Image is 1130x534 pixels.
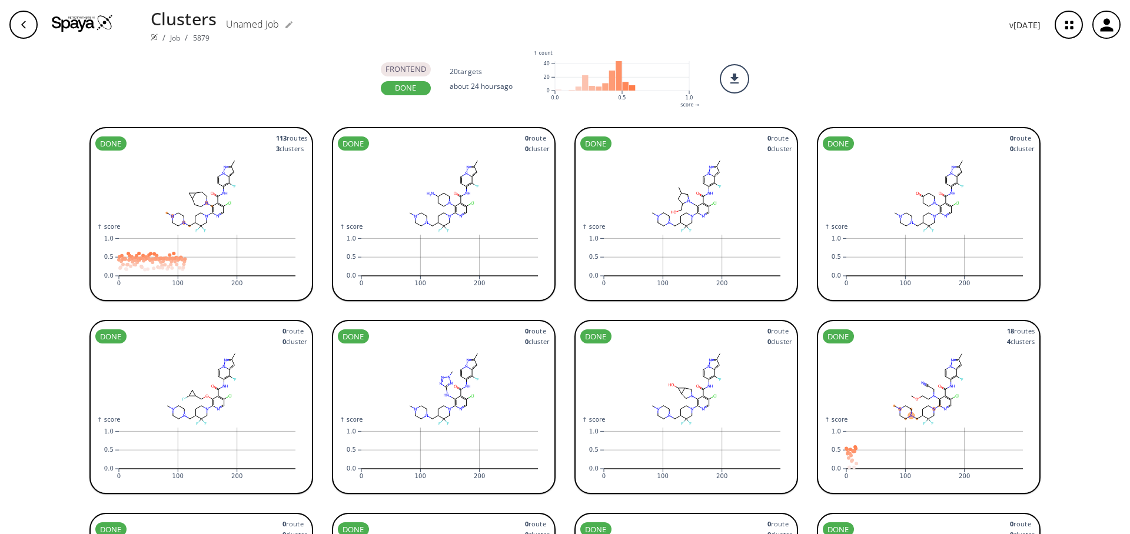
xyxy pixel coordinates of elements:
span: cluster [282,336,307,347]
a: Job [170,33,180,43]
text: ↑ score [97,416,120,423]
text: 200 [716,280,728,286]
strong: 113 [276,133,287,142]
g: x-axis tick [361,469,480,472]
text: ↑ score [582,223,605,230]
p: Clusters [151,6,217,31]
g: y-axis label [97,416,120,423]
text: 0.5 [832,253,841,260]
text: 0 [602,280,606,286]
span: cluster [525,143,550,154]
g: y-axis tick [843,238,846,276]
span: DONE [95,331,127,343]
span: DONE [580,138,611,150]
strong: 0 [1010,133,1013,142]
strong: 0 [282,519,286,528]
g: x-axis tick label [602,473,728,479]
text: 0.5 [347,253,356,260]
g: y-axis label [825,223,847,230]
li: / [185,31,188,44]
span: route [767,326,792,336]
strong: 0 [282,326,286,335]
text: score → [681,102,700,108]
text: 0 [547,88,550,94]
svg: Cc1cc2c(F)c(NC(=O)c3c(Cl)cnc(N4CCC(CN5CCN(C)CC5)C(F)(F)C4)c3OCC3CC3F)ccn2n1 [95,348,307,430]
text: 200 [959,280,971,286]
span: route s [1007,326,1035,336]
g: x-axis tick [604,276,722,279]
text: 0 [845,280,849,286]
g: y-axis label [825,416,847,423]
strong: 3 [276,144,280,153]
text: 40 [544,61,550,66]
span: DONE [338,331,369,343]
text: ↑ count [533,51,553,56]
span: cluster s [1007,336,1035,347]
text: 1.0 [589,235,599,241]
text: 100 [172,280,184,286]
g: x-axis tick label [360,473,486,479]
img: Logo Spaya [52,14,113,32]
svg: Cc1cc2c(F)c(NC(=O)c3c(Cl)cnc(N4CCC(CN5CCN(C)CC5)C(F)(F)C4)c3N3CC(C)CC3CO)ccn2n1 [580,155,792,237]
text: ↑ score [97,223,120,230]
text: 200 [716,473,728,479]
p: 20 target s [450,66,513,76]
span: route [282,326,307,336]
g: dot [845,445,858,469]
g: rect [556,61,636,91]
strong: 0 [1010,144,1013,153]
g: rule [119,238,295,257]
text: 200 [959,473,971,479]
g: y-axis tick [600,431,604,469]
g: y-axis label [340,416,363,423]
g: y-axis tick label [104,235,114,279]
text: 200 [474,473,486,479]
strong: 0 [767,326,771,335]
span: DONE [390,82,421,94]
strong: 0 [525,133,529,142]
text: 0 [360,473,364,479]
span: route [767,133,792,143]
text: 1.0 [347,428,356,434]
text: ↑ score [582,416,605,423]
g: x-axis tick [119,469,237,472]
strong: 4 [1007,337,1011,346]
text: 1.0 [832,428,841,434]
text: 1.0 [832,235,841,241]
svg: COCCN(CC#N)c1c(N2CCC(CN3CCN(C)CC3)C(F)(F)C2)ncc(Cl)c1C(=O)Nc1ccn2nc(C)cc2c1F [823,348,1035,430]
g: y-axis tick label [589,428,599,472]
g: rule [178,428,237,469]
span: cluster [767,143,792,154]
text: 0.0 [832,465,841,472]
strong: 0 [767,519,771,528]
g: rule [905,235,964,276]
g: rule [604,431,780,450]
g: y-axis tick label [347,235,356,279]
span: DONE [823,331,854,343]
p: v [DATE] [1009,19,1041,31]
g: x-axis tick label [845,473,971,479]
strong: 0 [525,337,529,346]
g: y-axis tick [115,431,119,469]
text: 1.0 [104,428,114,434]
g: x-axis label [681,102,700,108]
text: 100 [900,280,912,286]
span: route [525,519,550,529]
text: 1.0 [104,235,114,241]
strong: 0 [767,337,771,346]
g: y-axis label [582,223,605,230]
text: 200 [474,280,486,286]
g: y-axis label [582,416,605,423]
g: y-axis tick [358,431,361,469]
text: 0.0 [589,272,599,279]
strong: 0 [525,326,529,335]
g: rule [361,238,538,257]
g: y-axis tick label [832,428,841,472]
strong: 0 [525,144,529,153]
text: 200 [231,280,243,286]
text: 0.0 [832,272,841,279]
strong: 0 [1010,519,1013,528]
span: cluster [767,336,792,347]
g: y-axis tick label [104,428,114,472]
text: 0.5 [589,446,599,453]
